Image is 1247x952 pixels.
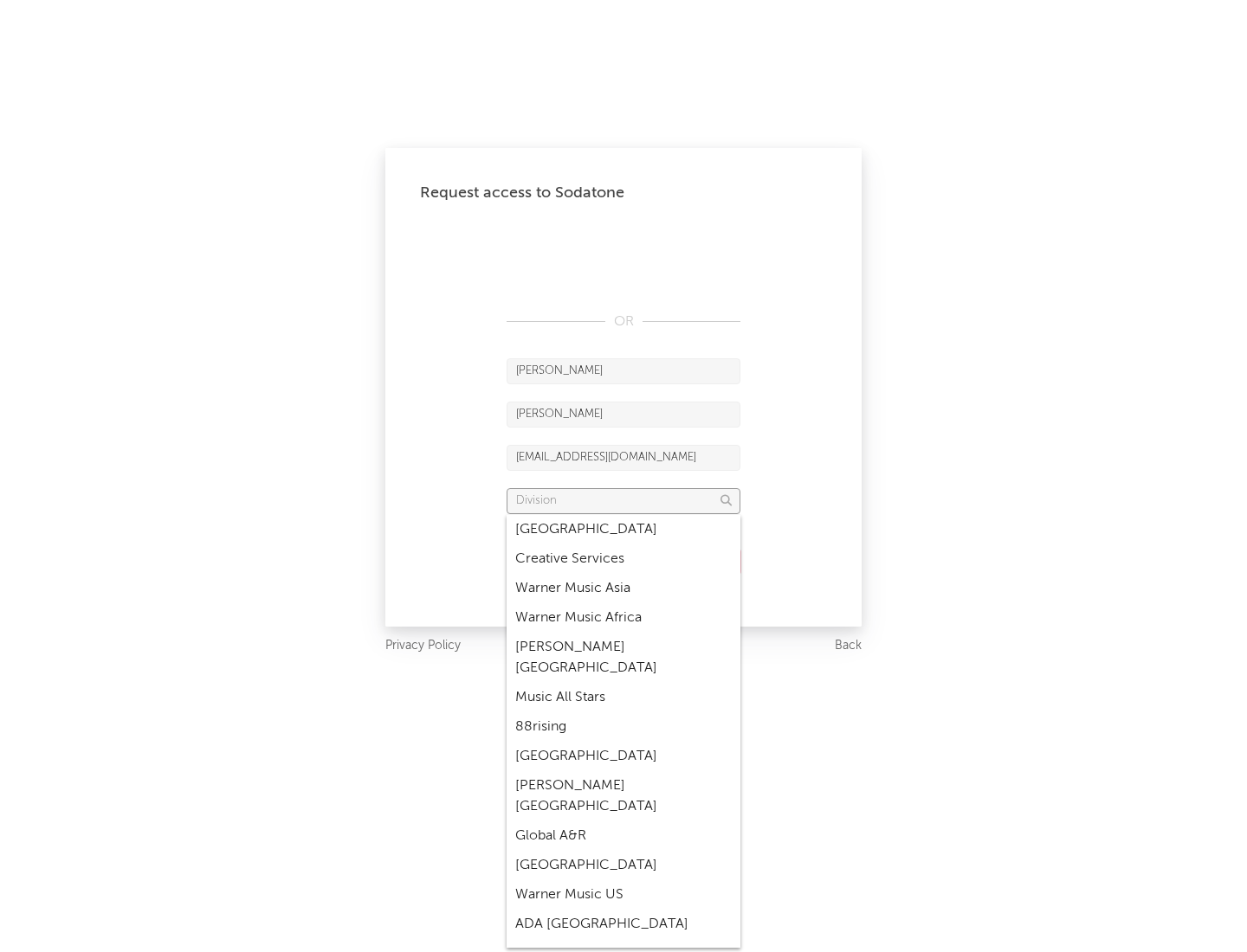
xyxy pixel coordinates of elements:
[507,633,740,683] div: [PERSON_NAME] [GEOGRAPHIC_DATA]
[507,574,740,603] div: Warner Music Asia
[507,771,740,821] div: [PERSON_NAME] [GEOGRAPHIC_DATA]
[507,445,740,471] input: Email
[420,183,827,203] div: Request access to Sodatone
[507,851,740,880] div: [GEOGRAPHIC_DATA]
[507,821,740,851] div: Global A&R
[507,312,740,332] div: OR
[507,712,740,742] div: 88rising
[507,488,740,514] input: Division
[507,515,740,544] div: [GEOGRAPHIC_DATA]
[507,880,740,910] div: Warner Music US
[507,683,740,712] div: Music All Stars
[507,358,740,384] input: First Name
[507,544,740,574] div: Creative Services
[835,635,862,657] a: Back
[507,402,740,428] input: Last Name
[507,910,740,939] div: ADA [GEOGRAPHIC_DATA]
[385,635,461,657] a: Privacy Policy
[507,742,740,771] div: [GEOGRAPHIC_DATA]
[507,603,740,633] div: Warner Music Africa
